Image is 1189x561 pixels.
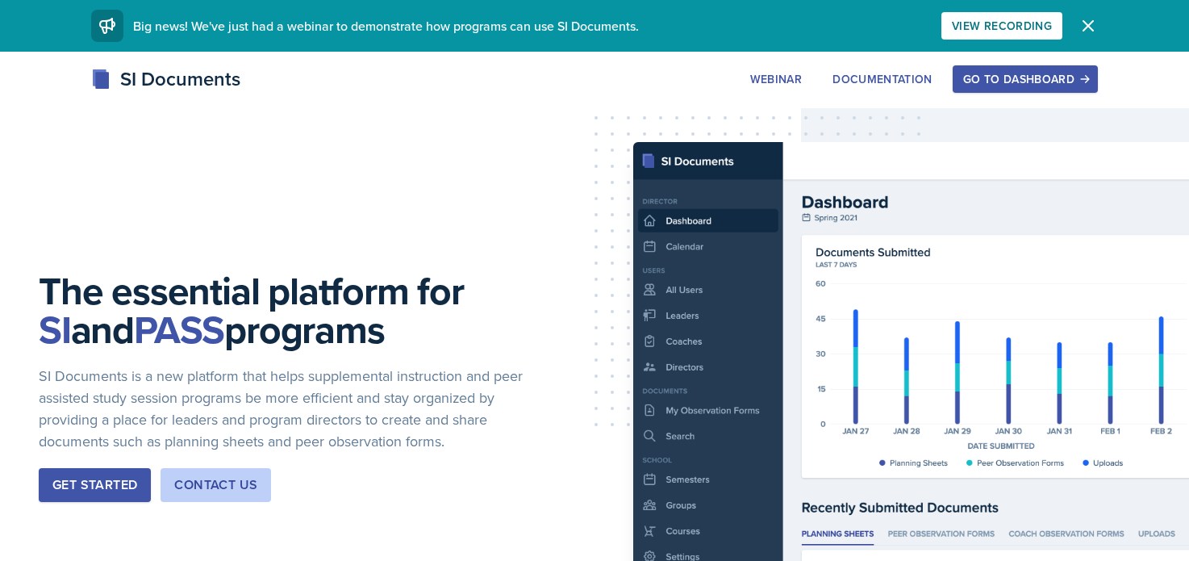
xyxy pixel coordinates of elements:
[953,65,1098,93] button: Go to Dashboard
[963,73,1087,86] div: Go to Dashboard
[52,475,137,495] div: Get Started
[91,65,240,94] div: SI Documents
[133,17,639,35] span: Big news! We've just had a webinar to demonstrate how programs can use SI Documents.
[952,19,1052,32] div: View Recording
[750,73,802,86] div: Webinar
[740,65,812,93] button: Webinar
[174,475,257,495] div: Contact Us
[941,12,1062,40] button: View Recording
[161,468,271,502] button: Contact Us
[822,65,943,93] button: Documentation
[832,73,932,86] div: Documentation
[39,468,151,502] button: Get Started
